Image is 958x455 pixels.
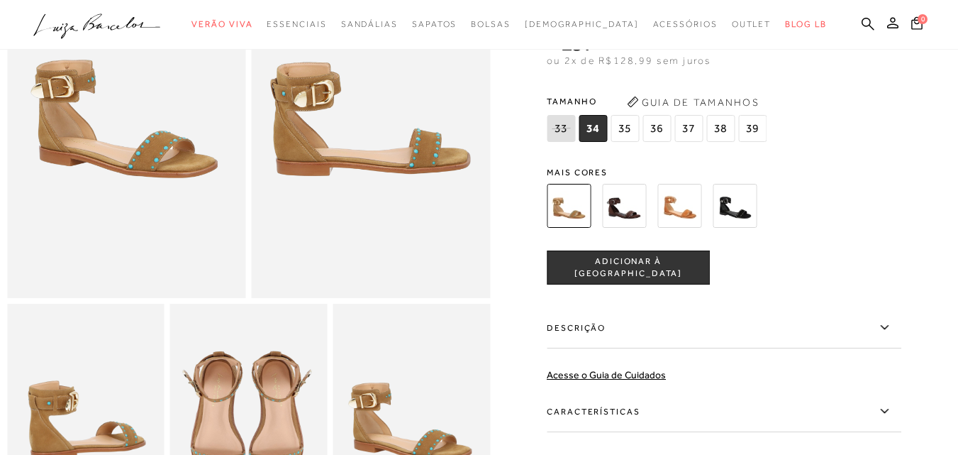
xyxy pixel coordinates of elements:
[471,19,511,29] span: Bolsas
[267,11,326,38] a: noSubCategoriesText
[907,16,927,35] button: 0
[191,11,252,38] a: noSubCategoriesText
[622,91,764,114] button: Guia de Tamanhos
[191,19,252,29] span: Verão Viva
[674,115,703,142] span: 37
[918,14,928,24] span: 0
[738,115,767,142] span: 39
[547,55,711,66] span: ou 2x de R$128,99 sem juros
[547,369,666,380] a: Acesse o Guia de Cuidados
[653,11,718,38] a: noSubCategoriesText
[547,168,901,177] span: Mais cores
[341,11,398,38] a: noSubCategoriesText
[547,91,770,112] span: Tamanho
[341,19,398,29] span: Sandálias
[642,115,671,142] span: 36
[267,19,326,29] span: Essenciais
[785,19,826,29] span: BLOG LB
[579,115,607,142] span: 34
[547,115,575,142] span: 33
[653,19,718,29] span: Acessórios
[525,19,639,29] span: [DEMOGRAPHIC_DATA]
[525,11,639,38] a: noSubCategoriesText
[732,19,772,29] span: Outlet
[547,256,709,280] span: ADICIONAR À [GEOGRAPHIC_DATA]
[785,11,826,38] a: BLOG LB
[602,184,646,228] img: SANDÁLIA RASTEIRA EM CAMURÇA CAFÉ COM APLICAÇÃO
[657,184,701,228] img: SANDÁLIA RASTEIRA EM CAMURÇA CARAMELO COM REBITES
[547,251,710,285] button: ADICIONAR À [GEOGRAPHIC_DATA]
[547,307,901,349] label: Descrição
[412,11,457,38] a: noSubCategoriesText
[732,11,772,38] a: noSubCategoriesText
[471,11,511,38] a: noSubCategoriesText
[547,184,591,228] img: SANDÁLIA RASTEIRA EM CAMURÇA BEGE ARGILA COM APLICAÇÃO TURQUESA
[611,115,639,142] span: 35
[547,391,901,432] label: Características
[706,115,735,142] span: 38
[713,184,757,228] img: SANDÁLIA RASTEIRA EM CAMURÇA PRETA COM REBITES
[412,19,457,29] span: Sapatos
